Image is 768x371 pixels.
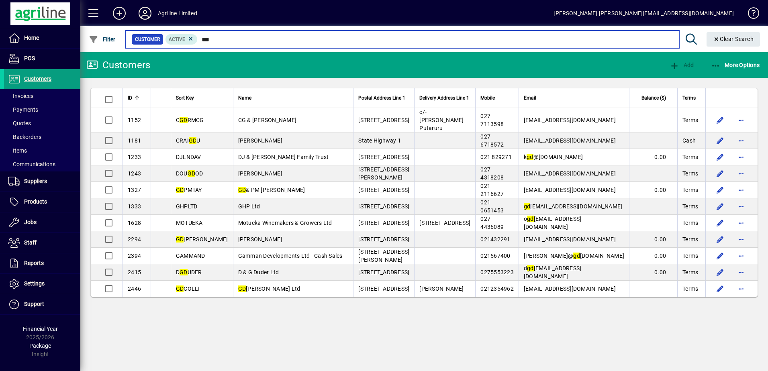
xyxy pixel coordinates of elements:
[524,285,616,292] span: [EMAIL_ADDRESS][DOMAIN_NAME]
[480,236,510,243] span: 021432291
[554,7,734,20] div: [PERSON_NAME] [PERSON_NAME][EMAIL_ADDRESS][DOMAIN_NAME]
[24,178,47,184] span: Suppliers
[714,167,727,180] button: Edit
[527,154,533,160] em: gd
[238,94,251,102] span: Name
[8,106,38,113] span: Payments
[8,134,41,140] span: Backorders
[4,89,80,103] a: Invoices
[358,154,409,160] span: [STREET_ADDRESS]
[713,36,754,42] span: Clear Search
[238,137,282,144] span: [PERSON_NAME]
[682,153,698,161] span: Terms
[4,28,80,48] a: Home
[24,260,44,266] span: Reports
[634,94,673,102] div: Balance ($)
[128,253,141,259] span: 2394
[735,216,748,229] button: More options
[169,37,185,42] span: Active
[128,170,141,177] span: 1243
[735,282,748,295] button: More options
[480,199,504,214] span: 021 0651453
[106,6,132,20] button: Add
[714,114,727,126] button: Edit
[4,253,80,273] a: Reports
[4,294,80,314] a: Support
[176,285,200,292] span: COLLI
[573,253,580,259] em: gd
[682,235,698,243] span: Terms
[682,252,698,260] span: Terms
[238,117,297,123] span: CG & [PERSON_NAME]
[238,94,349,102] div: Name
[682,116,698,124] span: Terms
[735,200,748,213] button: More options
[480,253,510,259] span: 021567400
[24,55,35,61] span: POS
[89,36,116,43] span: Filter
[176,220,203,226] span: MOTUEKA
[682,169,698,177] span: Terms
[128,117,141,123] span: 1152
[714,183,727,196] button: Edit
[189,137,197,144] em: GD
[358,137,401,144] span: State Highway 1
[524,94,536,102] span: Email
[629,182,677,198] td: 0.00
[714,134,727,147] button: Edit
[176,269,202,275] span: D UDER
[176,203,198,210] span: GHPLTD
[176,170,203,177] span: DOU OD
[358,166,409,181] span: [STREET_ADDRESS][PERSON_NAME]
[358,203,409,210] span: [STREET_ADDRESS]
[480,166,504,181] span: 027 4318208
[709,58,762,72] button: More Options
[714,151,727,163] button: Edit
[176,236,184,243] em: GD
[24,239,37,246] span: Staff
[524,265,582,279] span: d [EMAIL_ADDRESS][DOMAIN_NAME]
[480,94,514,102] div: Mobile
[524,253,624,259] span: [PERSON_NAME]@ [DOMAIN_NAME]
[24,280,45,287] span: Settings
[128,236,141,243] span: 2294
[128,154,141,160] span: 1233
[176,94,194,102] span: Sort Key
[629,248,677,264] td: 0.00
[4,49,80,69] a: POS
[527,216,534,222] em: gd
[176,253,205,259] span: GAMMAND
[358,117,409,123] span: [STREET_ADDRESS]
[176,187,202,193] span: PMTAY
[176,137,200,144] span: CRAI U
[629,231,677,248] td: 0.00
[707,32,760,47] button: Clear
[480,113,504,127] span: 027 7113598
[24,198,47,205] span: Products
[711,62,760,68] span: More Options
[158,7,197,20] div: Agriline Limited
[714,200,727,213] button: Edit
[524,203,531,210] em: gd
[238,253,343,259] span: Gamman Developments Ltd - Cash Sales
[524,216,582,230] span: o [EMAIL_ADDRESS][DOMAIN_NAME]
[176,285,184,292] em: GD
[128,137,141,144] span: 1181
[358,285,409,292] span: [STREET_ADDRESS]
[238,285,300,292] span: [PERSON_NAME] Ltd
[735,151,748,163] button: More options
[735,233,748,246] button: More options
[176,154,201,160] span: DJLNDAV
[4,144,80,157] a: Items
[735,183,748,196] button: More options
[24,35,39,41] span: Home
[23,326,58,332] span: Financial Year
[238,285,246,292] em: GD
[358,94,405,102] span: Postal Address Line 1
[4,192,80,212] a: Products
[135,35,160,43] span: Customer
[8,93,33,99] span: Invoices
[4,212,80,232] a: Jobs
[180,117,188,123] em: GD
[524,117,616,123] span: [EMAIL_ADDRESS][DOMAIN_NAME]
